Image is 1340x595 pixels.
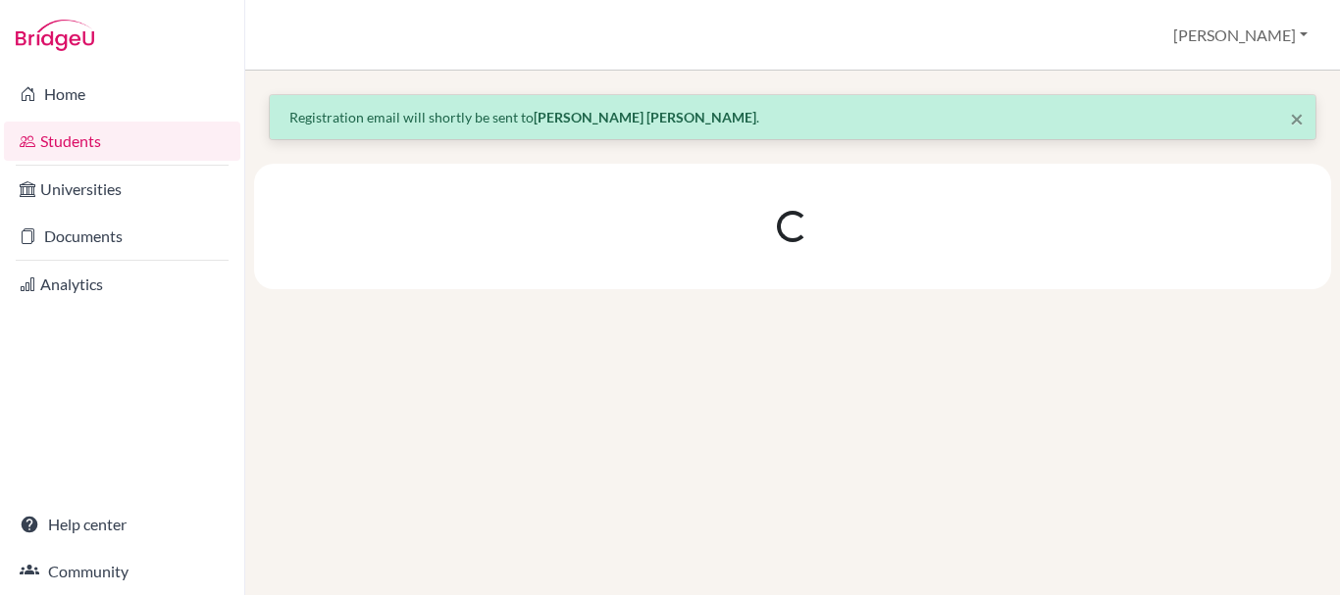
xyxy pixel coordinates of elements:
[4,170,240,209] a: Universities
[1290,104,1304,132] span: ×
[4,217,240,256] a: Documents
[4,505,240,544] a: Help center
[4,552,240,591] a: Community
[4,74,240,114] a: Home
[16,20,94,51] img: Bridge-U
[289,107,1296,127] p: Registration email will shortly be sent to .
[4,122,240,161] a: Students
[534,109,756,125] strong: [PERSON_NAME] [PERSON_NAME]
[4,265,240,304] a: Analytics
[1290,107,1304,130] button: Close
[1164,17,1316,54] button: [PERSON_NAME]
